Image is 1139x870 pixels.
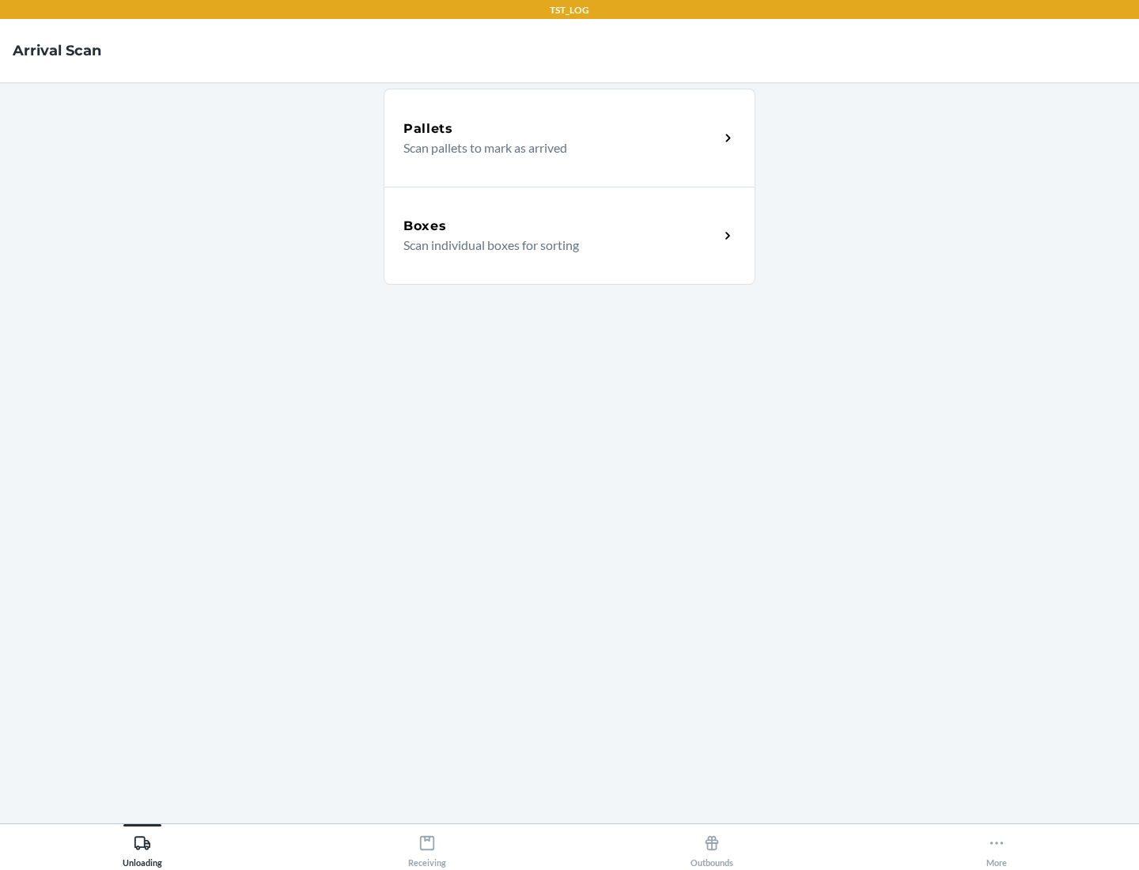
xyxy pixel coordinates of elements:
button: Receiving [285,824,569,868]
h4: Arrival Scan [13,40,101,61]
p: Scan pallets to mark as arrived [403,138,706,157]
button: Outbounds [569,824,854,868]
div: Outbounds [691,828,733,868]
h5: Boxes [403,217,447,236]
div: Unloading [123,828,162,868]
div: Receiving [408,828,446,868]
p: Scan individual boxes for sorting [403,236,706,255]
a: BoxesScan individual boxes for sorting [384,187,755,285]
p: TST_LOG [550,3,589,17]
div: More [986,828,1007,868]
a: PalletsScan pallets to mark as arrived [384,89,755,187]
button: More [854,824,1139,868]
h5: Pallets [403,119,453,138]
